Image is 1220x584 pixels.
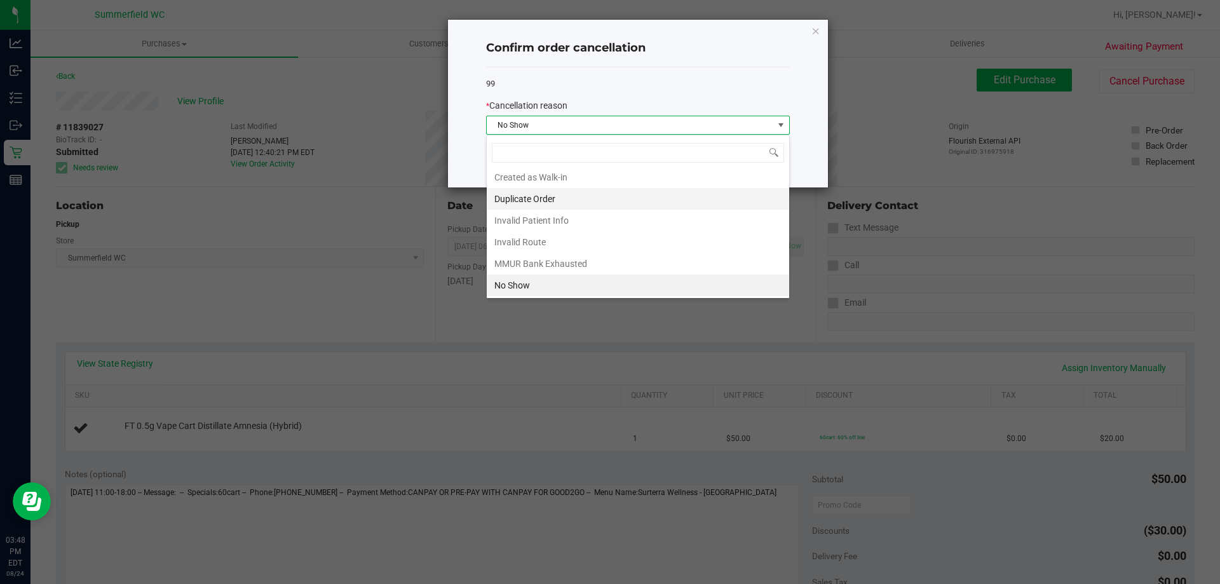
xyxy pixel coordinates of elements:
span: Cancellation reason [489,100,567,111]
li: No Show [487,275,789,296]
span: 99 [486,79,495,88]
li: Invalid Patient Info [487,210,789,231]
li: Created as Walk-in [487,166,789,188]
iframe: Resource center [13,482,51,520]
h4: Confirm order cancellation [486,40,790,57]
li: MMUR Bank Exhausted [487,253,789,275]
span: No Show [487,116,773,134]
li: Duplicate Order [487,188,789,210]
button: Close [811,23,820,38]
li: Invalid Route [487,231,789,253]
